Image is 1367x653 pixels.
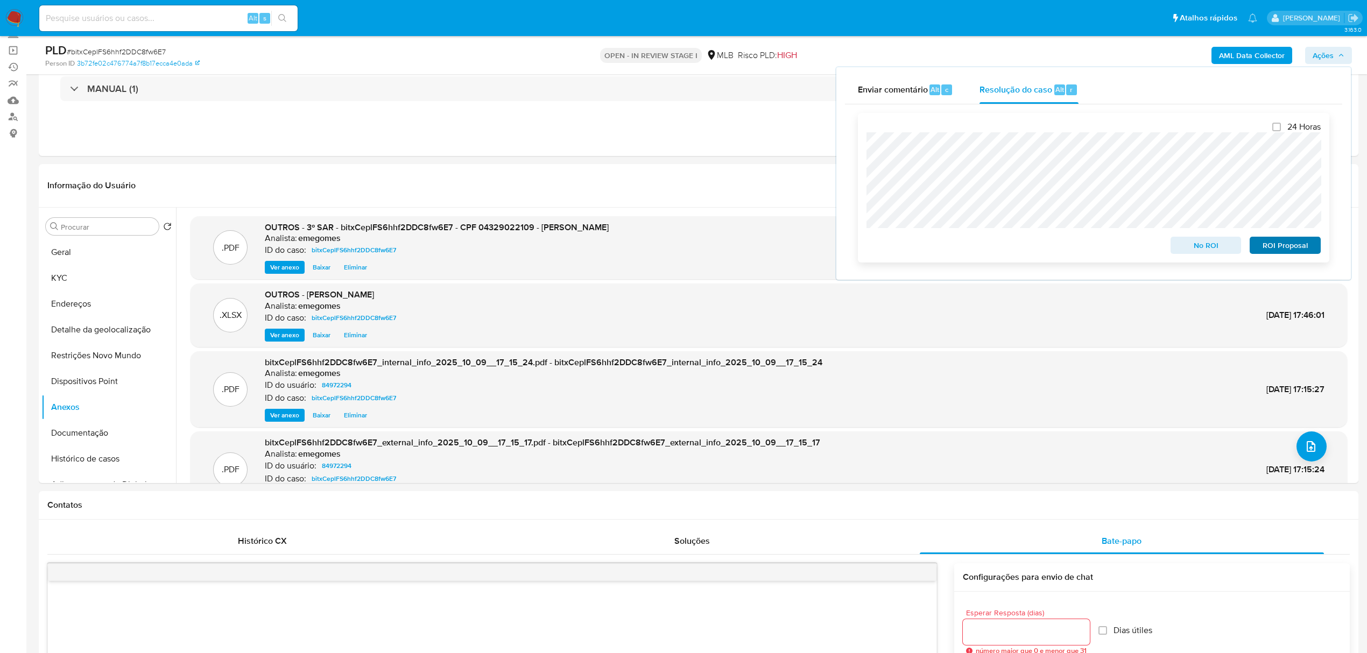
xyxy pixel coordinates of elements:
input: 24 Horas [1272,123,1281,131]
span: Alt [1055,84,1064,95]
a: Sair [1348,12,1359,24]
span: Alt [931,84,939,95]
h1: Contatos [47,500,1350,510]
button: Histórico de casos [41,446,176,472]
p: Analista: [265,449,297,459]
h6: emegomes [298,449,341,459]
a: bitxCeplFS6hhf2DDC8fw6E7 [307,311,400,324]
span: [DATE] 17:15:27 [1266,383,1324,395]
button: Endereços [41,291,176,317]
span: 3.163.0 [1344,25,1362,34]
p: ID do usuário: [265,380,316,391]
p: emerson.gomes@mercadopago.com.br [1283,13,1344,23]
span: bitxCeplFS6hhf2DDC8fw6E7 [312,311,396,324]
span: Histórico CX [238,535,287,547]
button: Anexos [41,394,176,420]
p: .PDF [222,384,239,395]
button: Geral [41,239,176,265]
button: search-icon [271,11,293,26]
span: s [263,13,266,23]
a: bitxCeplFS6hhf2DDC8fw6E7 [307,244,400,257]
div: MLB [706,49,734,61]
span: ROI Proposal [1257,238,1313,253]
span: bitxCeplFS6hhf2DDC8fw6E7 [312,472,396,485]
input: Pesquise usuários ou casos... [39,11,298,25]
span: 84972294 [322,379,351,392]
span: HIGH [777,49,797,61]
span: Esperar Resposta (dias) [966,609,1093,617]
h3: MANUAL (1) [87,83,138,95]
button: Eliminar [339,409,372,422]
button: Restrições Novo Mundo [41,343,176,368]
button: Baixar [307,329,336,342]
button: Dispositivos Point [41,368,176,394]
h6: emegomes [298,301,341,311]
span: bitxCeplFS6hhf2DDC8fw6E7 [312,392,396,404]
p: Analista: [265,233,297,244]
button: Baixar [307,261,336,274]
p: .PDF [222,464,239,475]
span: Ver anexo [270,410,299,421]
p: ID do usuário: [265,460,316,471]
p: Analista: [265,301,297,311]
button: KYC [41,265,176,291]
p: Analista: [265,368,297,379]
button: Adiantamentos de Dinheiro [41,472,176,498]
input: days_to_wait [963,625,1090,639]
p: ID do caso: [265,473,306,484]
button: Retornar ao pedido padrão [163,222,172,234]
span: Ver anexo [270,262,299,273]
button: Documentação [41,420,176,446]
span: Ver anexo [270,330,299,340]
span: Risco PLD: [738,49,797,61]
button: AML Data Collector [1211,47,1292,64]
p: ID do caso: [265,313,306,323]
h1: Informação do Usuário [47,180,136,191]
p: .XLSX [220,309,242,321]
button: ROI Proposal [1250,237,1321,254]
input: Dias útiles [1098,626,1107,635]
button: Eliminar [339,329,372,342]
button: Baixar [307,409,336,422]
b: PLD [45,41,67,59]
span: OUTROS - 3º SAR - bitxCeplFS6hhf2DDC8fw6E7 - CPF 04329022109 - [PERSON_NAME] [265,221,609,233]
span: Atalhos rápidos [1180,12,1237,24]
span: Dias útiles [1114,625,1152,636]
p: ID do caso: [265,393,306,403]
p: OPEN - IN REVIEW STAGE I [600,48,702,63]
span: c [945,84,948,95]
span: [DATE] 17:46:01 [1266,309,1324,321]
button: Ver anexo [265,409,305,422]
span: [DATE] 17:15:24 [1266,463,1324,475]
button: No ROI [1171,237,1242,254]
span: Baixar [313,262,330,273]
span: Alt [249,13,257,23]
h3: Configurações para envio de chat [963,572,1341,583]
input: Procurar [61,222,154,232]
span: Bate-papo [1102,535,1141,547]
b: Person ID [45,59,75,68]
h6: emegomes [298,368,341,379]
a: 3b72fe02c476774a7f8b17ecca4e0ada [77,59,200,68]
button: Ver anexo [265,329,305,342]
a: bitxCeplFS6hhf2DDC8fw6E7 [307,472,400,485]
span: Soluções [674,535,710,547]
button: Ver anexo [265,261,305,274]
span: bitxCeplFS6hhf2DDC8fw6E7_external_info_2025_10_09__17_15_17.pdf - bitxCeplFS6hhf2DDC8fw6E7_extern... [265,436,820,449]
span: bitxCeplFS6hhf2DDC8fw6E7 [312,244,396,257]
span: 24 Horas [1287,122,1321,132]
button: Procurar [50,222,59,231]
button: Eliminar [339,261,372,274]
span: Eliminar [344,330,367,340]
a: bitxCeplFS6hhf2DDC8fw6E7 [307,392,400,404]
a: 84972294 [318,379,356,392]
div: MANUAL (1) [60,76,1337,101]
span: OUTROS - [PERSON_NAME] [265,288,374,301]
p: .PDF [222,242,239,254]
span: bitxCeplFS6hhf2DDC8fw6E7_internal_info_2025_10_09__17_15_24.pdf - bitxCeplFS6hhf2DDC8fw6E7_intern... [265,356,822,368]
span: Ações [1313,47,1334,64]
span: Eliminar [344,262,367,273]
h6: emegomes [298,233,341,244]
span: Baixar [313,330,330,340]
span: r [1070,84,1073,95]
